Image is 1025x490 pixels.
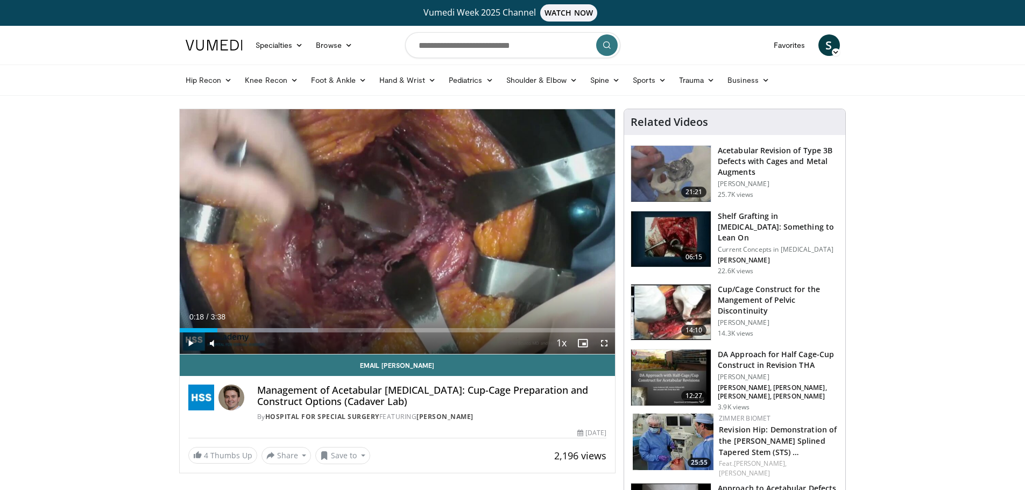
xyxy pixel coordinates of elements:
[718,384,839,401] p: [PERSON_NAME], [PERSON_NAME], [PERSON_NAME], [PERSON_NAME]
[315,447,370,464] button: Save to
[721,69,776,91] a: Business
[626,69,673,91] a: Sports
[249,34,310,56] a: Specialties
[631,284,839,341] a: 14:10 Cup/Cage Construct for the Mangement of Pelvic Discontinuity [PERSON_NAME] 14.3K views
[719,424,837,457] a: Revision Hip: Demonstration of the [PERSON_NAME] Splined Tapered Stem (STS) …
[187,4,838,22] a: Vumedi Week 2025 ChannelWATCH NOW
[718,403,750,411] p: 3.9K views
[633,414,713,470] a: 25:55
[631,350,711,406] img: 638b7ae4-6ae5-40ff-aacd-308e09164633.150x105_q85_crop-smart_upscale.jpg
[540,4,597,22] span: WATCH NOW
[207,313,209,321] span: /
[257,412,607,422] div: By FEATURING
[673,69,722,91] a: Trauma
[218,385,244,410] img: Avatar
[718,284,839,316] h3: Cup/Cage Construct for the Mangement of Pelvic Discontinuity
[718,349,839,371] h3: DA Approach for Half Cage-Cup Construct in Revision THA
[681,325,707,336] span: 14:10
[550,332,572,354] button: Playback Rate
[718,329,753,338] p: 14.3K views
[718,318,839,327] p: [PERSON_NAME]
[718,190,753,199] p: 25.7K views
[186,40,243,51] img: VuMedi Logo
[681,187,707,197] span: 21:21
[180,328,616,332] div: Progress Bar
[718,145,839,177] h3: Acetabular Revision of Type 3B Defects with Cages and Metal Augments
[188,447,257,464] a: 4 Thumbs Up
[238,69,305,91] a: Knee Recon
[718,211,839,243] h3: Shelf Grafting in [MEDICAL_DATA]: Something to Lean On
[188,385,214,410] img: Hospital for Special Surgery
[305,69,373,91] a: Foot & Ankle
[767,34,812,56] a: Favorites
[257,385,607,408] h4: Management of Acetabular [MEDICAL_DATA]: Cup-Cage Preparation and Construct Options (Cadaver Lab)
[719,414,770,423] a: Zimmer Biomet
[373,69,442,91] a: Hand & Wrist
[204,450,208,460] span: 4
[554,449,606,462] span: 2,196 views
[593,332,615,354] button: Fullscreen
[631,211,711,267] img: 6a56c852-449d-4c3f-843a-e2e05107bc3e.150x105_q85_crop-smart_upscale.jpg
[631,349,839,411] a: 12:27 DA Approach for Half Cage-Cup Construct in Revision THA [PERSON_NAME] [PERSON_NAME], [PERSO...
[405,32,620,58] input: Search topics, interventions
[416,412,473,421] a: [PERSON_NAME]
[718,373,839,381] p: [PERSON_NAME]
[180,332,201,354] button: Play
[719,459,837,478] div: Feat.
[180,354,616,376] a: Email [PERSON_NAME]
[718,180,839,188] p: [PERSON_NAME]
[261,447,312,464] button: Share
[500,69,584,91] a: Shoulder & Elbow
[179,69,239,91] a: Hip Recon
[631,116,708,129] h4: Related Videos
[734,459,787,468] a: [PERSON_NAME],
[818,34,840,56] a: S
[211,313,225,321] span: 3:38
[309,34,359,56] a: Browse
[189,313,204,321] span: 0:18
[718,256,839,265] p: [PERSON_NAME]
[631,146,711,202] img: 66432_0000_3.png.150x105_q85_crop-smart_upscale.jpg
[631,211,839,275] a: 06:15 Shelf Grafting in [MEDICAL_DATA]: Something to Lean On Current Concepts in [MEDICAL_DATA] [...
[631,145,839,202] a: 21:21 Acetabular Revision of Type 3B Defects with Cages and Metal Augments [PERSON_NAME] 25.7K views
[180,109,616,354] video-js: Video Player
[572,332,593,354] button: Enable picture-in-picture mode
[442,69,500,91] a: Pediatrics
[633,414,713,470] img: b1f1d919-f7d7-4a9d-8c53-72aa71ce2120.150x105_q85_crop-smart_upscale.jpg
[688,458,711,467] span: 25:55
[719,468,770,478] a: [PERSON_NAME]
[201,332,223,354] button: Mute
[718,267,753,275] p: 22.6K views
[631,285,711,340] img: 280228_0002_1.png.150x105_q85_crop-smart_upscale.jpg
[681,252,707,262] span: 06:15
[718,245,839,254] p: Current Concepts in [MEDICAL_DATA]
[577,428,606,438] div: [DATE]
[584,69,626,91] a: Spine
[681,390,707,401] span: 12:27
[265,412,379,421] a: Hospital for Special Surgery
